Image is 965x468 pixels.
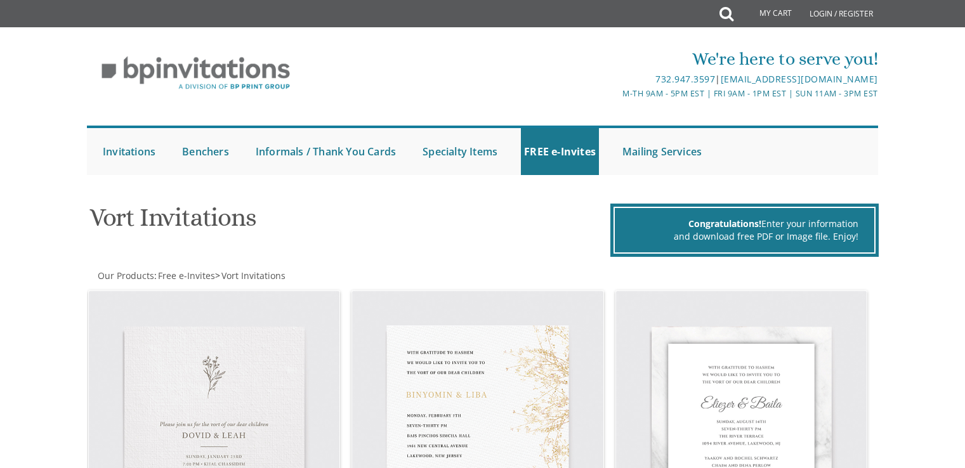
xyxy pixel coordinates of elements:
span: Congratulations! [688,218,761,230]
div: | [351,72,878,87]
div: We're here to serve you! [351,46,878,72]
a: My Cart [732,1,801,27]
a: Mailing Services [619,128,705,175]
div: and download free PDF or Image file. Enjoy! [631,230,858,243]
div: : [87,270,483,282]
a: Invitations [100,128,159,175]
div: Enter your information [631,218,858,230]
a: Benchers [179,128,232,175]
a: 732.947.3597 [655,73,715,85]
a: Specialty Items [419,128,501,175]
a: [EMAIL_ADDRESS][DOMAIN_NAME] [721,73,878,85]
a: Vort Invitations [220,270,286,282]
a: Free e-Invites [157,270,215,282]
a: Informals / Thank You Cards [253,128,399,175]
span: > [215,270,286,282]
span: Vort Invitations [221,270,286,282]
a: Our Products [96,270,154,282]
div: M-Th 9am - 5pm EST | Fri 9am - 1pm EST | Sun 11am - 3pm EST [351,87,878,100]
h1: Vort Invitations [89,204,607,241]
img: BP Invitation Loft [87,47,305,100]
a: FREE e-Invites [521,128,599,175]
span: Free e-Invites [158,270,215,282]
